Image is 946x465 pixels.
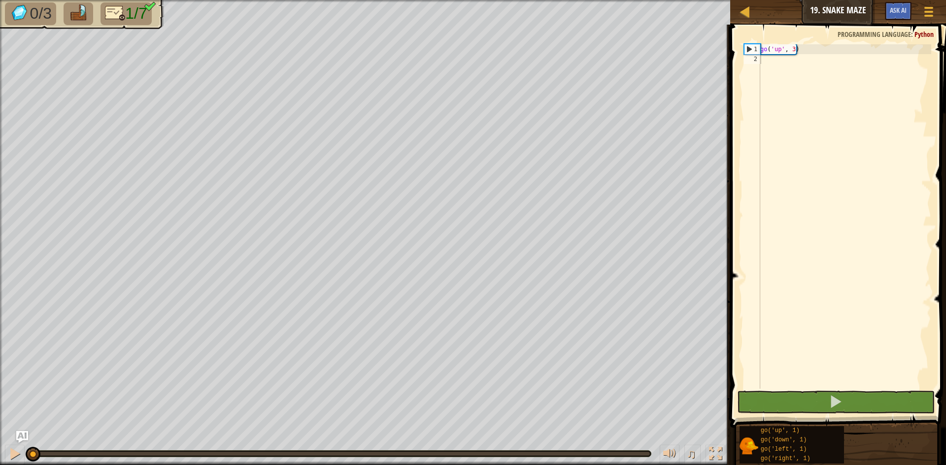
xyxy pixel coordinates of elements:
button: Ctrl + P: Pause [5,445,25,465]
span: go('right', 1) [761,455,811,462]
button: Toggle fullscreen [706,445,725,465]
button: Show game menu [916,2,941,25]
button: Adjust volume [660,445,679,465]
img: portrait.png [740,436,758,455]
div: 1 [744,44,760,54]
button: Ask AI [885,2,912,20]
span: Python [914,30,934,39]
button: Ask AI [16,431,28,443]
span: go('left', 1) [761,446,807,453]
span: go('up', 1) [761,427,800,434]
li: Go to the raft. [64,2,93,25]
div: 2 [744,54,760,64]
span: ♫ [686,446,696,461]
span: Ask AI [890,5,907,15]
span: go('down', 1) [761,436,807,443]
button: ♫ [684,445,701,465]
button: Shift+Enter: Run current code. [737,391,935,413]
span: 0/3 [30,4,52,22]
li: Collect the gems. [5,2,56,25]
span: 1/7 [125,4,147,22]
span: Programming language [838,30,911,39]
li: Only 7 line of code [101,2,152,25]
span: : [911,30,914,39]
